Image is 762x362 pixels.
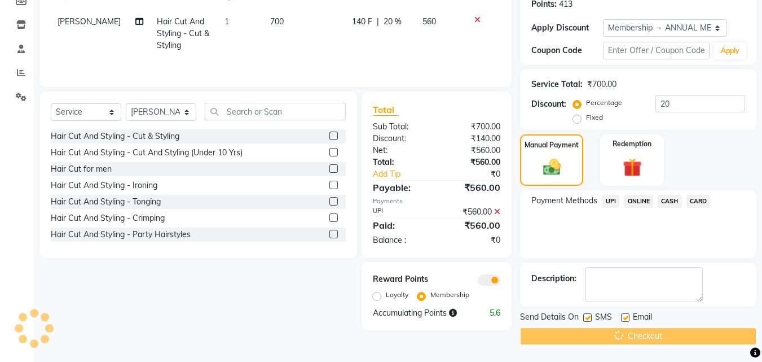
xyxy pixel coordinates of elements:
div: Service Total: [531,78,583,90]
span: SMS [595,311,612,325]
div: Hair Cut And Styling - Cut & Styling [51,130,179,142]
input: Enter Offer / Coupon Code [603,42,710,59]
label: Fixed [586,112,603,123]
span: Total [373,104,399,116]
div: Payable: [364,181,437,194]
span: 700 [270,16,284,27]
a: Add Tip [364,168,448,180]
label: Manual Payment [525,140,579,150]
label: Membership [430,290,469,300]
div: Reward Points [364,273,437,286]
div: ₹700.00 [437,121,509,133]
div: ₹560.00 [437,145,509,156]
div: Accumulating Points [364,307,473,319]
div: ₹700.00 [587,78,616,90]
span: 1 [224,16,229,27]
div: Hair Cut And Styling - Party Hairstyles [51,229,191,241]
div: UPI [364,206,437,218]
span: Payment Methods [531,195,597,207]
div: Payments [373,197,500,206]
span: UPI [602,195,619,208]
label: Percentage [586,98,622,108]
span: Email [633,311,652,325]
button: Apply [714,42,746,59]
span: | [377,16,379,28]
img: _cash.svg [538,157,566,177]
img: _gift.svg [617,156,648,179]
div: ₹560.00 [437,181,509,194]
div: ₹560.00 [437,206,509,218]
span: CARD [686,195,711,208]
div: ₹560.00 [437,156,509,168]
div: Hair Cut for men [51,163,112,175]
div: Hair Cut And Styling - Tonging [51,196,161,208]
div: ₹0 [449,168,509,180]
div: ₹0 [437,234,509,246]
span: 20 % [384,16,402,28]
div: Hair Cut And Styling - Crimping [51,212,165,224]
div: Description: [531,273,576,285]
input: Search or Scan [205,103,346,120]
div: ₹140.00 [437,133,509,145]
span: 560 [422,16,436,27]
div: Discount: [364,133,437,145]
div: Hair Cut And Styling - Cut And Styling (Under 10 Yrs) [51,147,243,159]
div: Coupon Code [531,45,602,56]
div: Apply Discount [531,22,602,34]
div: Discount: [531,98,566,110]
div: Balance : [364,234,437,246]
div: Sub Total: [364,121,437,133]
div: 5.6 [473,307,509,319]
span: Send Details On [520,311,579,325]
span: Hair Cut And Styling - Cut & Styling [157,16,209,50]
label: Loyalty [386,290,408,300]
label: Redemption [613,139,651,149]
span: CASH [658,195,682,208]
div: Total: [364,156,437,168]
div: ₹560.00 [437,219,509,232]
span: [PERSON_NAME] [58,16,121,27]
div: Paid: [364,219,437,232]
span: 140 F [352,16,372,28]
div: Hair Cut And Styling - Ironing [51,180,157,191]
div: Net: [364,145,437,156]
span: ONLINE [624,195,653,208]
